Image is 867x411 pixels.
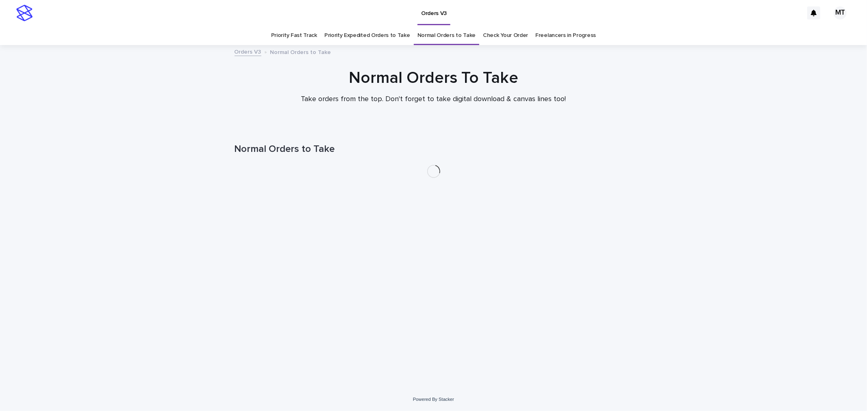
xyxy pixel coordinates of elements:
[235,68,633,88] h1: Normal Orders To Take
[235,143,633,155] h1: Normal Orders to Take
[324,26,410,45] a: Priority Expedited Orders to Take
[535,26,596,45] a: Freelancers in Progress
[417,26,476,45] a: Normal Orders to Take
[413,397,454,402] a: Powered By Stacker
[270,47,331,56] p: Normal Orders to Take
[271,95,596,104] p: Take orders from the top. Don't forget to take digital download & canvas lines too!
[834,6,847,19] div: MT
[16,5,33,21] img: stacker-logo-s-only.png
[271,26,317,45] a: Priority Fast Track
[235,47,261,56] a: Orders V3
[483,26,528,45] a: Check Your Order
